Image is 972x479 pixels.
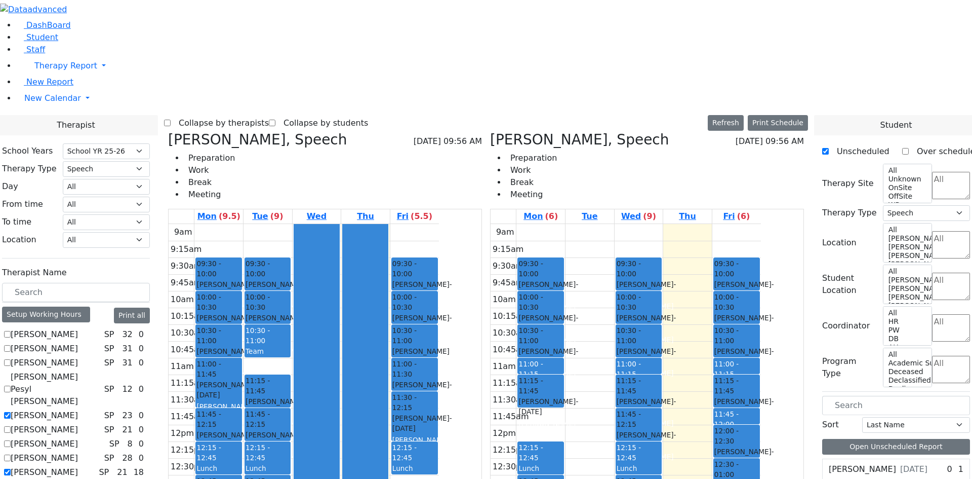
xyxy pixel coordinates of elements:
div: [PERSON_NAME] [392,435,437,445]
li: Preparation [184,152,235,164]
span: 10:30 - 11:00 [714,325,759,346]
span: 11:00 - 11:15 [518,360,543,378]
div: 10:30am [169,327,209,339]
span: - [DATE] [617,314,676,332]
div: [PERSON_NAME] [196,380,240,400]
a: August 20, 2025 [305,209,329,224]
div: 31 [120,357,134,369]
option: All [887,166,926,175]
span: [DATE] [900,463,927,475]
div: 21 [115,466,129,478]
div: [PERSON_NAME] [714,346,759,367]
div: 12pm [491,427,518,439]
div: [PERSON_NAME] Refual [196,430,240,461]
span: 09:30 - 10:00 [392,259,437,279]
div: Lunch [246,463,290,473]
li: Break [184,176,235,189]
div: SP [100,357,118,369]
label: [PERSON_NAME] [11,438,78,450]
div: [PERSON_NAME] [617,279,661,300]
option: Declassified [887,376,926,385]
span: - [DATE] [714,448,774,466]
div: 9:45am [491,277,525,289]
span: 10:30 - 11:00 [392,325,437,346]
span: Student [880,119,912,131]
label: Therapy Type [2,163,57,175]
div: 9:15am [169,243,204,255]
option: Academic Support [887,359,926,367]
span: 11:45 - 12:15 [246,409,290,430]
div: 9:45am [169,277,204,289]
a: New Report [16,77,73,87]
div: [PERSON_NAME] [392,413,437,434]
option: [PERSON_NAME] 2 [887,302,926,310]
textarea: Search [932,172,970,199]
div: Lunch [518,463,562,473]
div: [PERSON_NAME] [714,279,759,300]
span: 11:00 - 11:15 [714,360,739,378]
option: [PERSON_NAME] 4 [887,284,926,293]
div: 0 [137,438,146,450]
label: [PERSON_NAME] [11,424,78,436]
div: 12pm [169,427,196,439]
option: All [887,226,926,234]
label: Collapse by therapists [171,115,269,131]
div: 10:45am [491,344,531,356]
span: 11:00 - 11:30 [392,359,437,380]
span: 12:15 - 12:45 [196,444,221,462]
a: August 19, 2025 [250,209,285,224]
span: DashBoard [26,20,71,30]
div: 18 [132,466,146,478]
span: - [DATE] [617,397,676,416]
a: August 21, 2025 [677,209,698,224]
div: [PERSON_NAME] [518,346,562,367]
span: 10:00 - 10:30 [246,292,290,313]
option: OffSite [887,192,926,201]
label: To time [2,216,31,228]
div: SP [100,410,118,422]
span: 11:45 - 12:00 [714,410,739,428]
span: Therapist [57,119,95,131]
button: Refresh [708,115,744,131]
div: [PERSON_NAME] [617,430,661,451]
div: Setup Working Hours [2,307,90,322]
li: Preparation [506,152,557,164]
div: 0 [137,357,146,369]
option: AH [887,343,926,352]
div: 28 [120,452,134,464]
textarea: Search [932,231,970,259]
div: 11am [491,360,518,373]
option: [PERSON_NAME] 2 [887,260,926,269]
label: From time [2,198,43,210]
a: August 21, 2025 [355,209,376,224]
div: 11:30am [491,394,531,406]
div: [PERSON_NAME] [196,401,240,412]
label: Day [2,180,18,193]
div: 12:30pm [169,461,209,473]
label: [PERSON_NAME] [11,410,78,422]
label: [PERSON_NAME] [829,463,896,475]
a: Therapy Report [16,56,972,76]
input: Search [822,396,970,415]
span: 11:00 - 11:45 [196,359,240,380]
option: [PERSON_NAME] 3 [887,251,926,260]
option: All [887,267,926,276]
div: 10am [169,293,196,306]
label: Therapy Type [822,207,877,219]
span: 11:45 - 12:15 [617,409,661,430]
div: [PERSON_NAME] [196,313,240,334]
li: Meeting [506,189,557,201]
button: Print Schedule [748,115,808,131]
div: 0 [137,383,146,395]
span: 12:00 - 12:30 [714,426,759,447]
div: SP [95,466,113,478]
option: OnSite [887,183,926,192]
span: Therapy Report [34,61,97,70]
label: Location [2,234,36,246]
div: 0 [137,424,146,436]
label: [PERSON_NAME] [11,466,78,478]
div: [PERSON_NAME] [518,279,562,300]
div: 8 [126,438,135,450]
textarea: Search [932,273,970,300]
span: 09:30 - 10:00 [196,259,240,279]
